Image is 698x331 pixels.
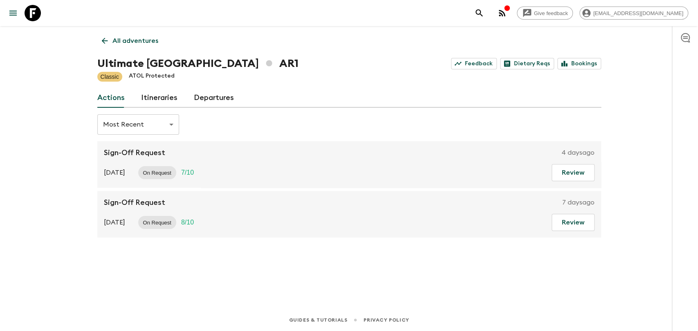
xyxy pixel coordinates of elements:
[101,73,119,81] p: Classic
[138,220,176,226] span: On Request
[104,218,125,227] p: [DATE]
[500,58,554,69] a: Dietary Reqs
[289,315,347,324] a: Guides & Tutorials
[104,148,165,158] p: Sign-Off Request
[517,7,573,20] a: Give feedback
[176,216,199,229] div: Trip Fill
[194,88,234,108] a: Departures
[579,7,688,20] div: [EMAIL_ADDRESS][DOMAIN_NAME]
[97,113,179,136] div: Most Recent
[552,214,595,231] button: Review
[97,56,299,72] h1: Ultimate [GEOGRAPHIC_DATA] AR1
[176,166,199,179] div: Trip Fill
[552,164,595,181] button: Review
[141,88,177,108] a: Itineraries
[589,10,688,16] span: [EMAIL_ADDRESS][DOMAIN_NAME]
[104,198,165,207] p: Sign-Off Request
[5,5,21,21] button: menu
[557,58,601,69] a: Bookings
[104,168,125,178] p: [DATE]
[129,72,175,82] p: ATOL Protected
[451,58,497,69] a: Feedback
[561,148,595,158] p: 4 days ago
[112,36,158,46] p: All adventures
[97,33,163,49] a: All adventures
[562,198,595,207] p: 7 days ago
[364,315,409,324] a: Privacy Policy
[181,218,194,227] p: 8 / 10
[471,5,487,21] button: search adventures
[181,168,194,178] p: 7 / 10
[530,10,572,16] span: Give feedback
[97,88,125,108] a: Actions
[138,170,176,176] span: On Request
